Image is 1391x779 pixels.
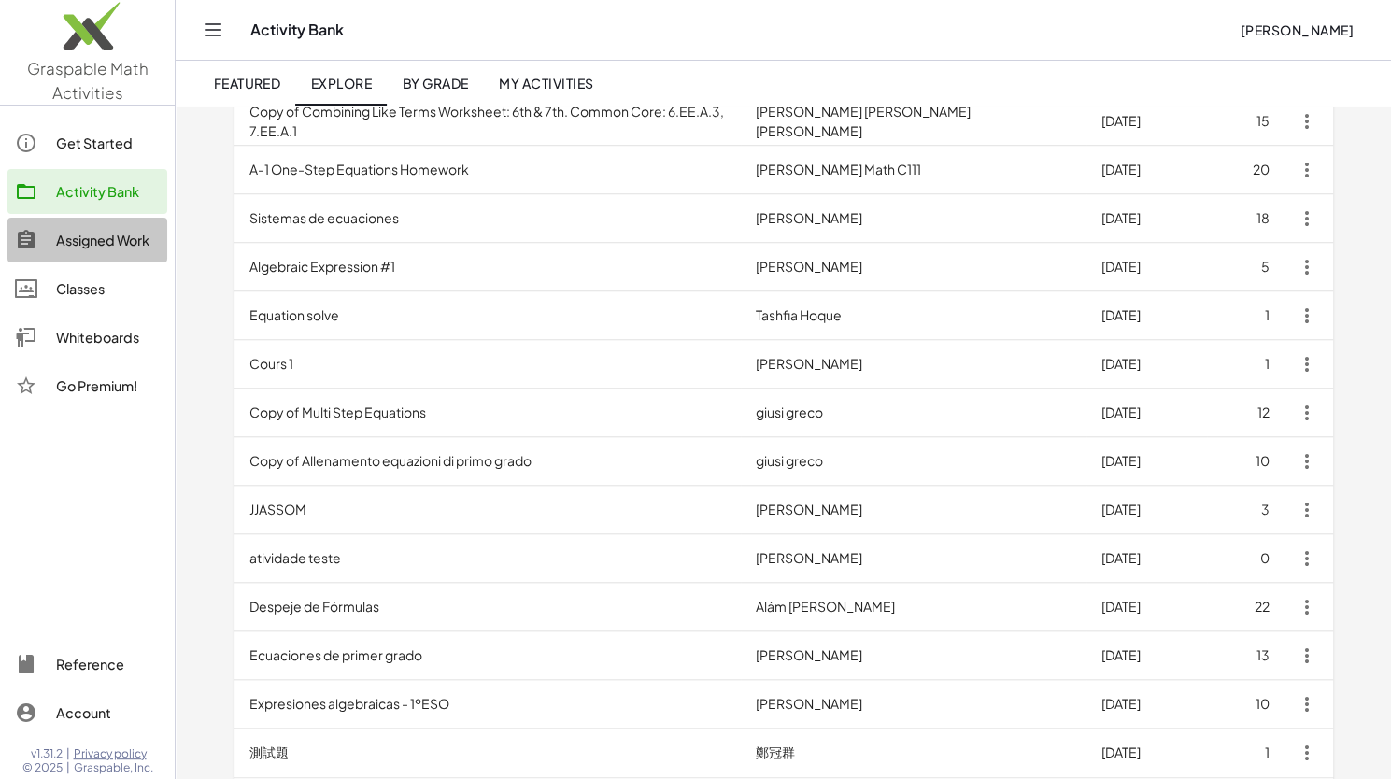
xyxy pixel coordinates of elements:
div: Whiteboards [56,326,160,348]
td: Ecuaciones de primer grado [234,631,741,680]
td: [DATE] [1086,631,1207,680]
td: [DATE] [1086,146,1207,194]
a: Privacy policy [74,746,153,761]
button: [PERSON_NAME] [1225,13,1369,47]
td: JJASSOM [234,486,741,534]
td: 18 [1207,194,1285,243]
td: 鄭冠群 [741,729,1086,777]
td: [PERSON_NAME] [741,340,1086,389]
td: 13 [1207,631,1285,680]
td: 5 [1207,243,1285,291]
td: [DATE] [1086,486,1207,534]
a: Classes [7,266,167,311]
td: 測試題 [234,729,741,777]
td: 1 [1207,291,1285,340]
td: Despeje de Fórmulas [234,583,741,631]
span: Graspable Math Activities [27,58,149,103]
td: 20 [1207,146,1285,194]
a: Get Started [7,120,167,165]
a: Activity Bank [7,169,167,214]
td: [PERSON_NAME] [741,631,1086,680]
td: 3 [1207,486,1285,534]
td: Cours 1 [234,340,741,389]
td: Sistemas de ecuaciones [234,194,741,243]
td: Alám [PERSON_NAME] [741,583,1086,631]
a: Whiteboards [7,315,167,360]
span: Graspable, Inc. [74,760,153,775]
td: 1 [1207,340,1285,389]
span: Featured [213,75,280,92]
td: Copy of Combining Like Terms Worksheet: 6th & 7th. Common Core: 6.EE.A.3, 7.EE.A.1 [234,97,741,146]
td: 1 [1207,729,1285,777]
div: Get Started [56,132,160,154]
span: Explore [310,75,372,92]
td: [PERSON_NAME] [741,680,1086,729]
td: [DATE] [1086,97,1207,146]
span: © 2025 [22,760,63,775]
td: [DATE] [1086,729,1207,777]
div: Reference [56,653,160,675]
span: By Grade [402,75,468,92]
td: 12 [1207,389,1285,437]
td: [PERSON_NAME] [741,486,1086,534]
td: Algebraic Expression #1 [234,243,741,291]
td: 10 [1207,680,1285,729]
a: Assigned Work [7,218,167,262]
button: Toggle navigation [198,15,228,45]
td: [PERSON_NAME] [741,243,1086,291]
td: [PERSON_NAME] [741,194,1086,243]
span: | [66,760,70,775]
td: Equation solve [234,291,741,340]
td: [PERSON_NAME] [741,534,1086,583]
div: Classes [56,277,160,300]
td: [DATE] [1086,340,1207,389]
td: [DATE] [1086,534,1207,583]
span: v1.31.2 [31,746,63,761]
div: Go Premium! [56,375,160,397]
td: [PERSON_NAME] Math C111 [741,146,1086,194]
span: My Activities [499,75,594,92]
td: [DATE] [1086,389,1207,437]
td: Expresiones algebraicas - 1ºESO [234,680,741,729]
a: Account [7,690,167,735]
td: Tashfia Hoque [741,291,1086,340]
div: Activity Bank [56,180,160,203]
div: Assigned Work [56,229,160,251]
a: Reference [7,642,167,687]
span: [PERSON_NAME] [1240,21,1354,38]
td: 15 [1207,97,1285,146]
td: 10 [1207,437,1285,486]
td: A-1 One-Step Equations Homework [234,146,741,194]
td: [PERSON_NAME] [PERSON_NAME] [PERSON_NAME] [741,97,1086,146]
span: | [66,746,70,761]
td: [DATE] [1086,437,1207,486]
td: [DATE] [1086,583,1207,631]
td: [DATE] [1086,680,1207,729]
td: 22 [1207,583,1285,631]
td: Copy of Multi Step Equations [234,389,741,437]
td: 0 [1207,534,1285,583]
td: Copy of Allenamento equazioni di primo grado [234,437,741,486]
td: giusi greco [741,389,1086,437]
td: [DATE] [1086,194,1207,243]
td: atividade teste [234,534,741,583]
div: Account [56,701,160,724]
td: [DATE] [1086,243,1207,291]
td: giusi greco [741,437,1086,486]
td: [DATE] [1086,291,1207,340]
